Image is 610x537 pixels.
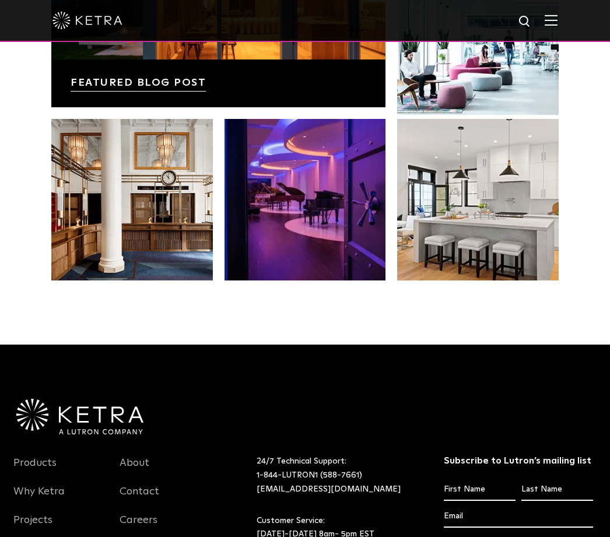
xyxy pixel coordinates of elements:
p: 24/7 Technical Support: [257,455,415,496]
a: [EMAIL_ADDRESS][DOMAIN_NAME] [257,485,401,493]
a: About [120,457,149,483]
img: search icon [518,15,532,29]
input: Email [444,506,594,528]
a: Why Ketra [13,485,65,512]
input: First Name [444,479,516,501]
img: ketra-logo-2019-white [52,12,122,29]
a: 1-844-LUTRON1 (588-7661) [257,471,362,479]
h3: Subscribe to Lutron’s mailing list [444,455,594,467]
a: Contact [120,485,159,512]
img: Ketra-aLutronCo_White_RGB [16,399,143,435]
input: Last Name [521,479,593,501]
a: Products [13,457,57,483]
img: Hamburger%20Nav.svg [545,15,558,26]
